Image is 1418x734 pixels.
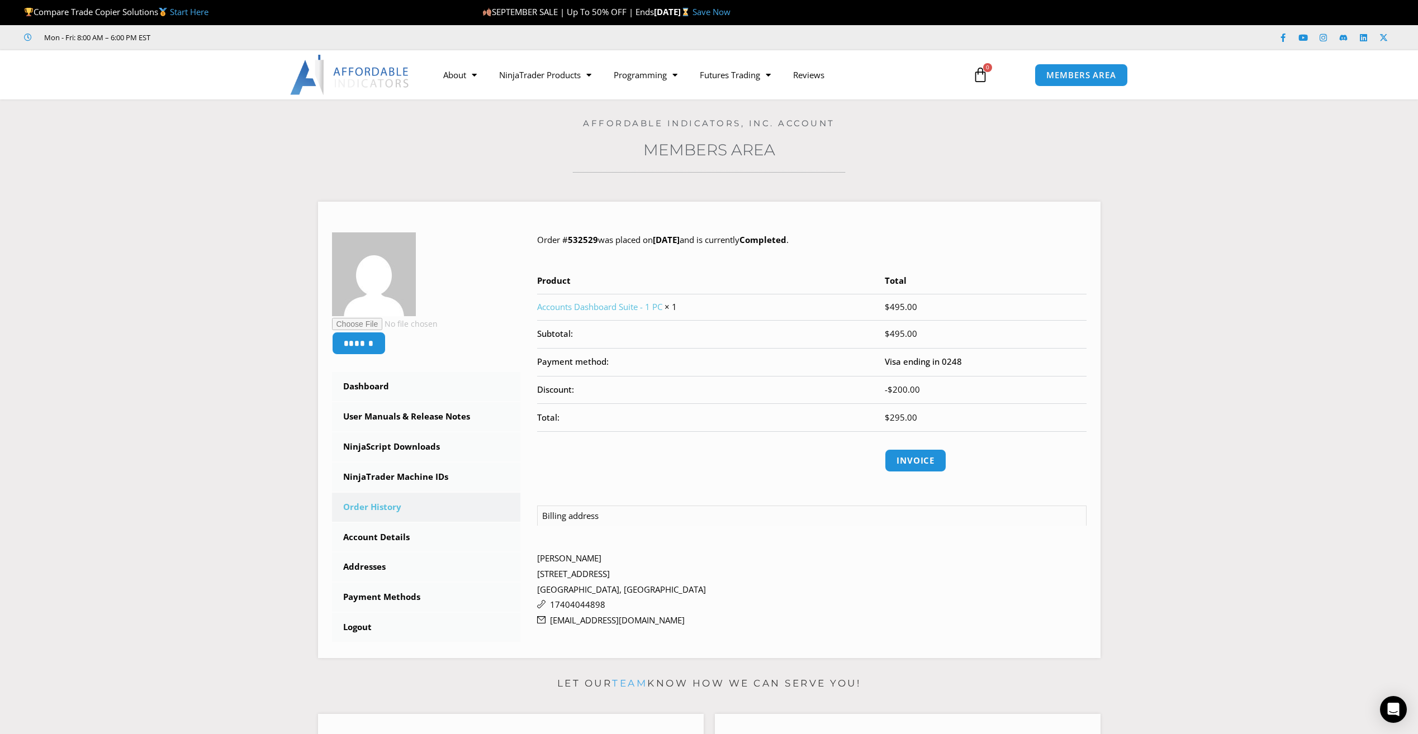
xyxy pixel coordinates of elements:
h2: Billing address [537,506,1087,526]
span: $ [885,301,890,312]
div: Open Intercom Messenger [1380,696,1407,723]
img: 5855d2e4d780ba8f0a71d9070d85704b63ad9761cbbd69a65e96072dd1586a09 [332,232,416,316]
p: Order # was placed on and is currently . [537,232,1087,248]
p: [EMAIL_ADDRESS][DOMAIN_NAME] [537,613,1087,628]
span: $ [885,328,890,339]
p: Let our know how we can serve you! [318,675,1101,693]
a: Reviews [782,62,836,88]
span: - [885,384,888,395]
span: 295.00 [885,412,917,423]
span: SEPTEMBER SALE | Up To 50% OFF | Ends [482,6,654,17]
img: LogoAI | Affordable Indicators – NinjaTrader [290,55,410,95]
span: $ [888,384,893,395]
nav: Menu [432,62,960,88]
img: 🍂 [483,8,491,16]
span: 495.00 [885,328,917,339]
a: Logout [332,613,521,642]
span: 0 [983,63,992,72]
a: Members Area [643,140,775,159]
nav: Account pages [332,372,521,642]
a: 0 [956,59,1005,91]
a: Accounts Dashboard Suite - 1 PC [537,301,662,312]
span: Compare Trade Copier Solutions [24,6,208,17]
a: Order History [332,493,521,522]
bdi: 495.00 [885,301,917,312]
a: About [432,62,488,88]
a: Start Here [170,6,208,17]
span: MEMBERS AREA [1046,71,1116,79]
a: User Manuals & Release Notes [332,402,521,431]
td: Visa ending in 0248 [885,348,1087,376]
address: [PERSON_NAME] [STREET_ADDRESS] [GEOGRAPHIC_DATA], [GEOGRAPHIC_DATA] [537,551,1087,628]
a: team [612,678,647,689]
img: ⌛ [681,8,690,16]
span: 200.00 [888,384,920,395]
a: Affordable Indicators, Inc. Account [583,118,835,128]
mark: [DATE] [653,234,680,245]
strong: × 1 [665,301,677,312]
img: 🏆 [25,8,33,16]
img: 🥇 [159,8,167,16]
th: Total [885,273,1087,294]
a: MEMBERS AREA [1035,64,1128,87]
th: Product [537,273,885,294]
a: Payment Methods [332,583,521,612]
p: 17404044898 [537,597,1087,613]
a: NinjaTrader Products [488,62,603,88]
th: Total: [537,403,885,431]
th: Discount: [537,376,885,404]
mark: 532529 [568,234,598,245]
th: Subtotal: [537,320,885,348]
span: $ [885,412,890,423]
a: Programming [603,62,689,88]
th: Payment method: [537,348,885,376]
a: Addresses [332,552,521,582]
a: Save Now [693,6,731,17]
iframe: Customer reviews powered by Trustpilot [166,32,334,43]
strong: [DATE] [654,6,693,17]
span: Mon - Fri: 8:00 AM – 6:00 PM EST [41,31,150,44]
a: NinjaScript Downloads [332,432,521,461]
a: Futures Trading [689,62,782,88]
mark: Completed [739,234,786,245]
a: Account Details [332,523,521,552]
a: Invoice order number 532529 [885,449,946,472]
a: NinjaTrader Machine IDs [332,463,521,492]
a: Dashboard [332,372,521,401]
